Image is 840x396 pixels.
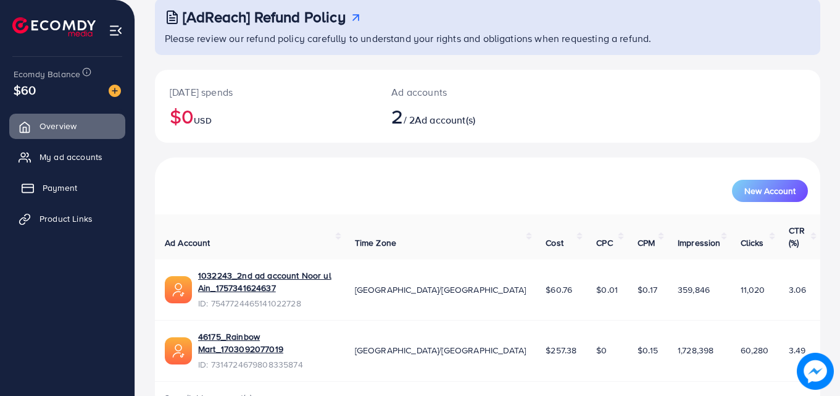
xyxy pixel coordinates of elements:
[678,344,713,356] span: 1,728,398
[789,344,806,356] span: 3.49
[355,284,526,296] span: [GEOGRAPHIC_DATA]/[GEOGRAPHIC_DATA]
[12,17,96,36] img: logo
[732,180,808,202] button: New Account
[198,358,335,371] span: ID: 7314724679808335874
[43,182,77,194] span: Payment
[9,114,125,138] a: Overview
[678,284,710,296] span: 359,846
[355,344,526,356] span: [GEOGRAPHIC_DATA]/[GEOGRAPHIC_DATA]
[546,237,563,249] span: Cost
[165,237,210,249] span: Ad Account
[165,31,813,46] p: Please review our refund policy carefully to understand your rights and obligations when requesti...
[9,206,125,231] a: Product Links
[9,175,125,200] a: Payment
[165,276,192,303] img: ic-ads-acc.e4c84228.svg
[638,344,658,356] span: $0.15
[194,114,211,127] span: USD
[9,145,125,169] a: My ad accounts
[744,187,796,195] span: New Account
[40,120,77,132] span: Overview
[183,8,346,26] h3: [AdReach] Refund Policy
[596,237,612,249] span: CPC
[797,353,834,390] img: image
[789,284,807,296] span: 3.06
[170,104,362,128] h2: $0
[198,269,335,295] a: 1032243_2nd ad account Noor ul Ain_1757341624637
[678,237,721,249] span: Impression
[741,237,764,249] span: Clicks
[40,213,93,225] span: Product Links
[14,68,80,80] span: Ecomdy Balance
[596,284,618,296] span: $0.01
[638,237,655,249] span: CPM
[741,344,769,356] span: 60,280
[596,344,607,356] span: $0
[391,85,528,99] p: Ad accounts
[415,113,475,127] span: Ad account(s)
[391,104,528,128] h2: / 2
[355,237,396,249] span: Time Zone
[638,284,657,296] span: $0.17
[165,337,192,364] img: ic-ads-acc.e4c84228.svg
[14,81,36,99] span: $60
[170,85,362,99] p: [DATE] spends
[40,151,102,163] span: My ad accounts
[546,344,576,356] span: $257.38
[198,331,335,356] a: 46175_Rainbow Mart_1703092077019
[109,85,121,97] img: image
[546,284,572,296] span: $60.76
[198,297,335,310] span: ID: 7547724465141022728
[789,224,805,249] span: CTR (%)
[741,284,765,296] span: 11,020
[109,23,123,38] img: menu
[391,102,403,130] span: 2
